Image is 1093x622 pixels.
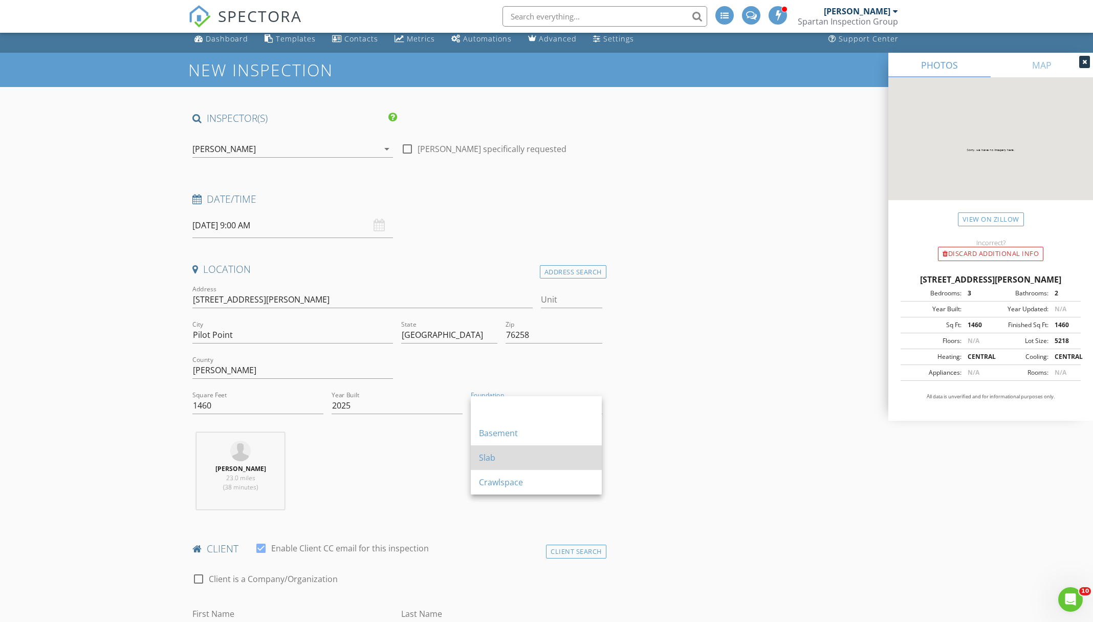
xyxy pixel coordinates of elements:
a: Advanced [524,30,581,49]
strong: [PERSON_NAME] [215,464,266,473]
label: Enable Client CC email for this inspection [271,543,429,553]
div: 5218 [1048,336,1078,346]
div: Dashboard [206,34,248,44]
div: Contacts [344,34,378,44]
div: Appliances: [904,368,961,377]
div: Sq Ft: [904,320,961,330]
div: Spartan Inspection Group [798,16,898,27]
a: Support Center [824,30,903,49]
div: Advanced [539,34,577,44]
span: SPECTORA [218,5,302,27]
a: Automations (Advanced) [447,30,516,49]
span: N/A [968,336,979,345]
label: Client is a Company/Organization [209,574,338,584]
img: default-user-f0147aede5fd5fa78ca7ade42f37bd4542148d508eef1c3d3ea960f66861d68b.jpg [230,441,251,461]
i: arrow_drop_down [381,143,393,155]
h4: client [192,542,602,555]
div: 1460 [1048,320,1078,330]
div: Automations [463,34,512,44]
h4: INSPECTOR(S) [192,112,397,125]
div: [PERSON_NAME] [824,6,890,16]
a: Metrics [390,30,439,49]
label: [PERSON_NAME] specifically requested [418,144,566,154]
div: Year Built: [904,305,961,314]
div: Floors: [904,336,961,346]
a: Contacts [328,30,382,49]
div: Year Updated: [991,305,1048,314]
span: N/A [1055,368,1066,377]
h1: New Inspection [188,61,415,79]
span: N/A [968,368,979,377]
div: Slab [479,452,594,464]
div: Support Center [839,34,899,44]
div: CENTRAL [961,352,991,361]
div: Basement [479,427,594,439]
span: 23.0 miles [226,474,255,482]
i: arrow_drop_down [590,399,602,412]
a: SPECTORA [188,14,302,35]
img: The Best Home Inspection Software - Spectora [188,5,211,28]
div: Lot Size: [991,336,1048,346]
a: PHOTOS [888,53,991,77]
div: Templates [276,34,316,44]
div: CENTRAL [1048,352,1078,361]
div: Discard Additional info [938,247,1043,261]
div: 1460 [961,320,991,330]
a: Settings [589,30,638,49]
div: Client Search [546,545,606,559]
div: Incorrect? [888,239,1093,247]
div: [STREET_ADDRESS][PERSON_NAME] [901,273,1081,286]
div: [PERSON_NAME] [192,144,256,154]
a: View on Zillow [958,212,1024,226]
a: Templates [260,30,320,49]
div: Rooms: [991,368,1048,377]
div: Bedrooms: [904,289,961,298]
div: Address Search [540,265,606,279]
div: Heating: [904,352,961,361]
a: MAP [991,53,1093,77]
div: 2 [1048,289,1078,298]
a: Dashboard [190,30,252,49]
div: Bathrooms: [991,289,1048,298]
span: 10 [1079,587,1091,595]
div: 3 [961,289,991,298]
h4: Date/Time [192,192,602,206]
input: Search everything... [502,6,707,27]
p: All data is unverified and for informational purposes only. [901,393,1081,400]
input: Select date [192,213,393,238]
span: N/A [1055,305,1066,313]
span: (38 minutes) [223,483,258,491]
h4: Location [192,263,602,276]
div: Cooling: [991,352,1048,361]
div: Finished Sq Ft: [991,320,1048,330]
div: Crawlspace [479,476,594,488]
div: Metrics [407,34,435,44]
div: Settings [603,34,634,44]
img: streetview [888,77,1093,225]
iframe: Intercom live chat [1058,587,1083,612]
